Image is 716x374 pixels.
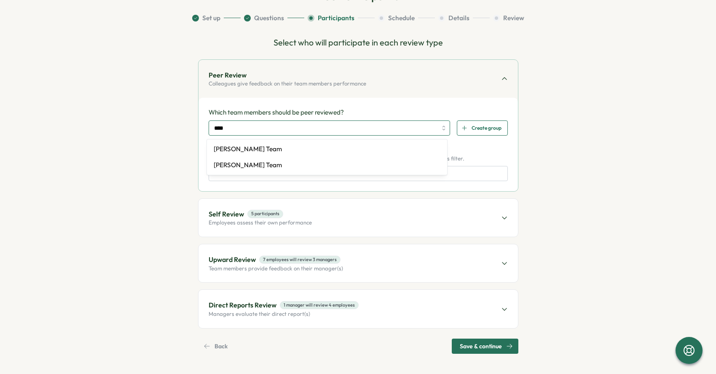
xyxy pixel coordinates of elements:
[192,13,241,23] button: Set up
[209,209,244,219] p: Self Review
[472,121,501,135] span: Create group
[209,254,256,265] p: Upward Review
[244,13,304,23] button: Questions
[209,70,247,80] p: Peer Review
[209,108,508,117] p: Which team members should be peer reviewed?
[214,160,282,170] p: [PERSON_NAME] Team
[259,256,341,264] span: 7 employees will review 3 managers
[209,80,366,88] p: Colleagues give feedback on their team members performance
[198,339,236,354] button: Back
[214,144,282,154] p: [PERSON_NAME] Team
[452,339,518,354] button: Save & continue
[209,265,343,272] p: Team members provide feedback on their manager(s)
[209,310,359,318] p: Managers evaluate their direct report(s)
[215,339,228,353] span: Back
[198,36,518,49] p: Select who will participate in each review type
[247,210,283,218] span: 5 participants
[280,301,359,309] span: 1 manager will review 4 employees
[457,120,507,136] button: Create group
[493,13,524,23] button: Review
[438,13,490,23] button: Details
[308,13,375,23] button: Participants
[460,339,502,353] span: Save & continue
[378,13,435,23] button: Schedule
[209,300,276,310] p: Direct Reports Review
[209,219,312,227] p: Employees assess their own performance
